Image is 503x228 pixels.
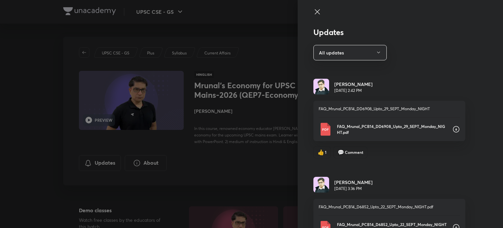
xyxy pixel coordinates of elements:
[337,123,447,135] p: FAQ_Mrunal_PCB14_DD6908_Upto_29_SEPT_Monday_NIGHT.pdf
[338,149,344,155] span: comment
[325,149,326,155] span: 1
[313,177,329,193] img: Avatar
[334,88,373,93] p: [DATE] 2:42 PM
[334,81,373,88] h6: [PERSON_NAME]
[319,123,332,136] img: Pdf
[319,204,460,210] p: FAQ_Mrunal_PCB14_D6852_Upto_22_SEPT_Monday_NIGHT.pdf
[334,179,373,186] h6: [PERSON_NAME]
[313,28,465,37] h3: Updates
[319,106,460,112] p: FAQ_Mrunal_PCB14_DD6908_Upto_29_SEPT_Monday_NIGHT
[318,149,324,155] span: like
[313,79,329,94] img: Avatar
[345,149,363,155] span: Comment
[334,186,373,192] p: [DATE] 3:36 PM
[313,45,387,60] button: All updates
